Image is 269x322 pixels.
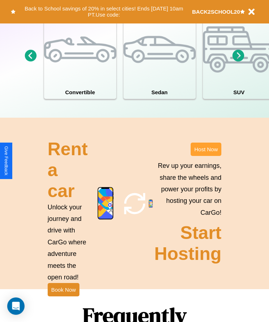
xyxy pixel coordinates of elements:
[4,146,9,175] div: Give Feedback
[97,187,114,220] img: phone
[191,143,221,156] button: Host Now
[154,160,221,218] p: Rev up your earnings, share the wheels and power your profits by hosting your car on CarGo!
[48,283,79,296] button: Book Now
[48,201,90,283] p: Unlock your journey and drive with CarGo where adventure meets the open road!
[44,86,116,99] h4: Convertible
[16,4,192,20] button: Back to School savings of 20% in select cities! Ends [DATE] 10am PT.Use code:
[149,200,153,208] img: phone
[48,139,90,201] h2: Rent a car
[7,297,25,315] div: Open Intercom Messenger
[154,222,221,264] h2: Start Hosting
[123,86,196,99] h4: Sedan
[192,9,240,15] b: BACK2SCHOOL20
